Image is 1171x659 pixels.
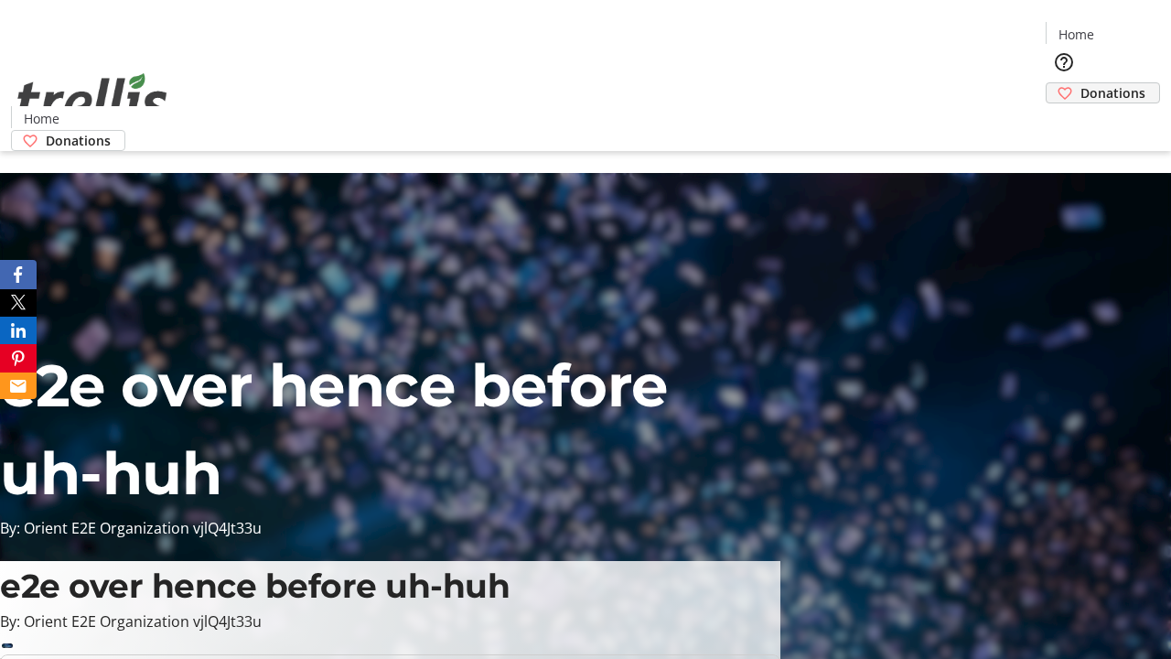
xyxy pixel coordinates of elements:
[24,109,59,128] span: Home
[11,53,174,145] img: Orient E2E Organization vjlQ4Jt33u's Logo
[1047,25,1105,44] a: Home
[1046,44,1082,81] button: Help
[11,130,125,151] a: Donations
[1080,83,1145,103] span: Donations
[1058,25,1094,44] span: Home
[1046,82,1160,103] a: Donations
[46,131,111,150] span: Donations
[12,109,70,128] a: Home
[1046,103,1082,140] button: Cart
